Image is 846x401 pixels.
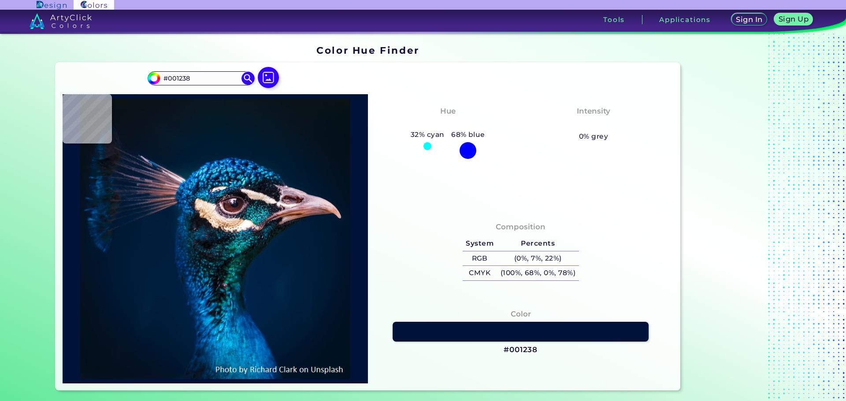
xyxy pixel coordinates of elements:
iframe: Advertisement [684,42,794,394]
img: logo_artyclick_colors_white.svg [30,13,92,29]
h3: Tealish Blue [419,119,477,129]
h3: #001238 [504,345,538,355]
h1: Color Hue Finder [316,44,419,57]
h5: 0% grey [579,131,608,142]
a: Sign Up [776,14,811,25]
h3: Tools [603,16,625,23]
input: type color.. [160,72,242,84]
h5: System [463,236,497,251]
h5: RGB [463,251,497,266]
h5: CMYK [463,266,497,280]
img: icon picture [258,67,279,88]
h5: (0%, 7%, 22%) [497,251,579,266]
a: Sign In [733,14,765,25]
h4: Composition [496,221,545,233]
h4: Color [511,308,531,320]
h5: 68% blue [448,129,488,140]
h4: Intensity [577,105,610,118]
h5: Percents [497,236,579,251]
h5: 32% cyan [407,129,448,140]
img: icon search [241,72,255,85]
h4: Hue [440,105,456,118]
h3: Vibrant [575,119,613,129]
img: img_pavlin.jpg [67,99,364,379]
h5: Sign Up [780,16,807,22]
img: ArtyClick Design logo [37,1,66,9]
h5: (100%, 68%, 0%, 78%) [497,266,579,280]
h5: Sign In [737,16,761,23]
h3: Applications [659,16,711,23]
